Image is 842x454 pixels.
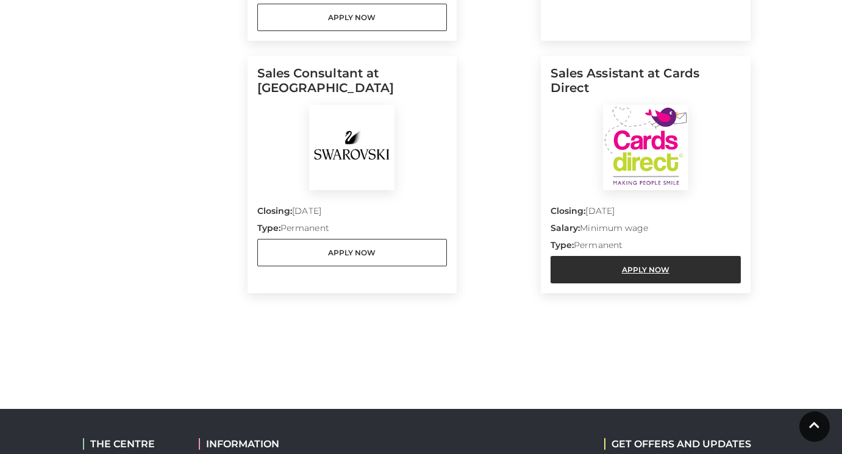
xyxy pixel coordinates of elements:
[83,438,180,450] h2: THE CENTRE
[257,222,448,239] p: Permanent
[257,239,448,266] a: Apply Now
[551,66,741,105] h5: Sales Assistant at Cards Direct
[257,66,448,105] h5: Sales Consultant at [GEOGRAPHIC_DATA]
[309,105,394,190] img: Swarovski
[551,205,586,216] strong: Closing:
[257,205,448,222] p: [DATE]
[257,205,293,216] strong: Closing:
[604,438,751,450] h2: GET OFFERS AND UPDATES
[199,438,354,450] h2: INFORMATION
[551,239,741,256] p: Permanent
[551,222,741,239] p: Minimum wage
[551,239,574,250] strong: Type:
[257,222,280,233] strong: Type:
[551,222,580,233] strong: Salary:
[551,205,741,222] p: [DATE]
[603,105,688,190] img: Cards Direct
[551,256,741,283] a: Apply Now
[257,4,448,31] a: Apply Now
